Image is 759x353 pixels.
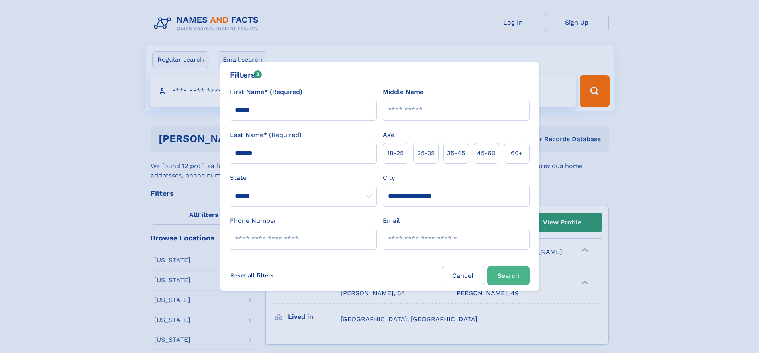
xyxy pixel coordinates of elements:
[230,130,302,140] label: Last Name* (Required)
[511,148,523,158] span: 60+
[477,148,496,158] span: 45‑60
[230,69,262,81] div: Filters
[225,266,279,285] label: Reset all filters
[447,148,465,158] span: 35‑45
[383,130,394,140] label: Age
[383,87,424,97] label: Middle Name
[387,148,404,158] span: 18‑25
[383,216,400,226] label: Email
[383,173,395,183] label: City
[230,87,302,97] label: First Name* (Required)
[487,266,530,285] button: Search
[442,266,484,285] label: Cancel
[230,173,377,183] label: State
[230,216,277,226] label: Phone Number
[417,148,435,158] span: 25‑35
